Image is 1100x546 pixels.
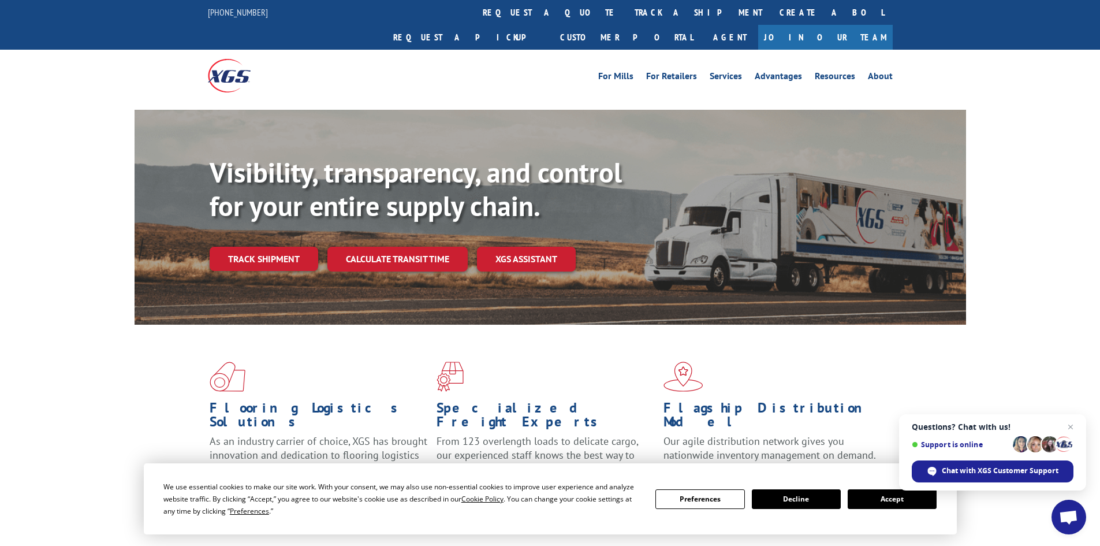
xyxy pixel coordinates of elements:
span: Support is online [912,440,1009,449]
span: Our agile distribution network gives you nationwide inventory management on demand. [663,434,876,462]
span: Chat with XGS Customer Support [942,466,1058,476]
a: Request a pickup [385,25,551,50]
span: As an industry carrier of choice, XGS has brought innovation and dedication to flooring logistics... [210,434,427,476]
a: Track shipment [210,247,318,271]
div: Open chat [1051,500,1086,534]
a: XGS ASSISTANT [477,247,576,272]
a: For Mills [598,72,633,84]
span: Preferences [230,506,269,516]
a: Resources [815,72,855,84]
img: xgs-icon-flagship-distribution-model-red [663,362,703,392]
img: xgs-icon-focused-on-flooring-red [437,362,464,392]
button: Accept [848,489,937,509]
span: Questions? Chat with us! [912,422,1073,432]
h1: Flagship Distribution Model [663,401,882,434]
a: [PHONE_NUMBER] [208,6,268,18]
a: For Retailers [646,72,697,84]
h1: Specialized Freight Experts [437,401,655,434]
button: Preferences [655,489,744,509]
div: Chat with XGS Customer Support [912,460,1073,482]
p: From 123 overlength loads to delicate cargo, our experienced staff knows the best way to move you... [437,434,655,486]
img: xgs-icon-total-supply-chain-intelligence-red [210,362,245,392]
div: Cookie Consent Prompt [144,463,957,534]
a: About [868,72,893,84]
a: Join Our Team [758,25,893,50]
a: Advantages [755,72,802,84]
a: Services [710,72,742,84]
a: Customer Portal [551,25,702,50]
b: Visibility, transparency, and control for your entire supply chain. [210,154,622,224]
button: Decline [752,489,841,509]
a: Calculate transit time [327,247,468,272]
h1: Flooring Logistics Solutions [210,401,428,434]
a: Agent [702,25,758,50]
span: Close chat [1064,420,1077,434]
div: We use essential cookies to make our site work. With your consent, we may also use non-essential ... [163,481,642,517]
span: Cookie Policy [461,494,504,504]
